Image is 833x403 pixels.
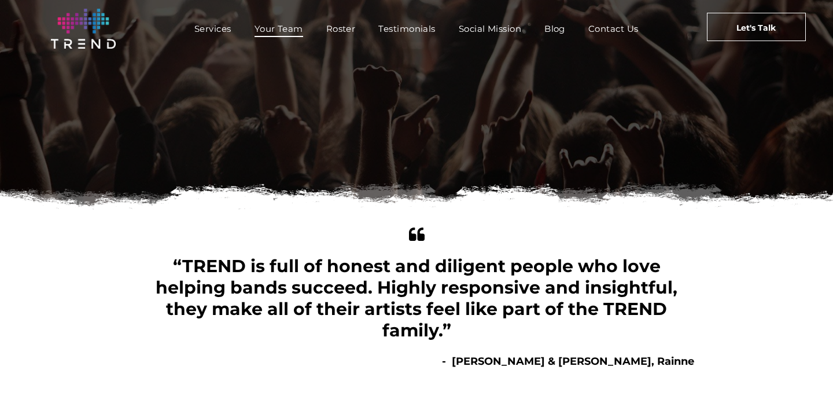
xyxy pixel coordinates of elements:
[51,9,116,49] img: logo
[533,20,577,37] a: Blog
[442,355,694,368] b: - [PERSON_NAME] & [PERSON_NAME], Rainne
[447,20,533,37] a: Social Mission
[183,20,243,37] a: Services
[367,20,447,37] a: Testimonials
[707,13,806,41] a: Let's Talk
[156,255,677,341] span: “TREND is full of honest and diligent people who love helping bands succeed. Highly responsive an...
[736,13,776,42] span: Let's Talk
[243,20,315,37] a: Your Team
[315,20,367,37] a: Roster
[577,20,650,37] a: Contact Us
